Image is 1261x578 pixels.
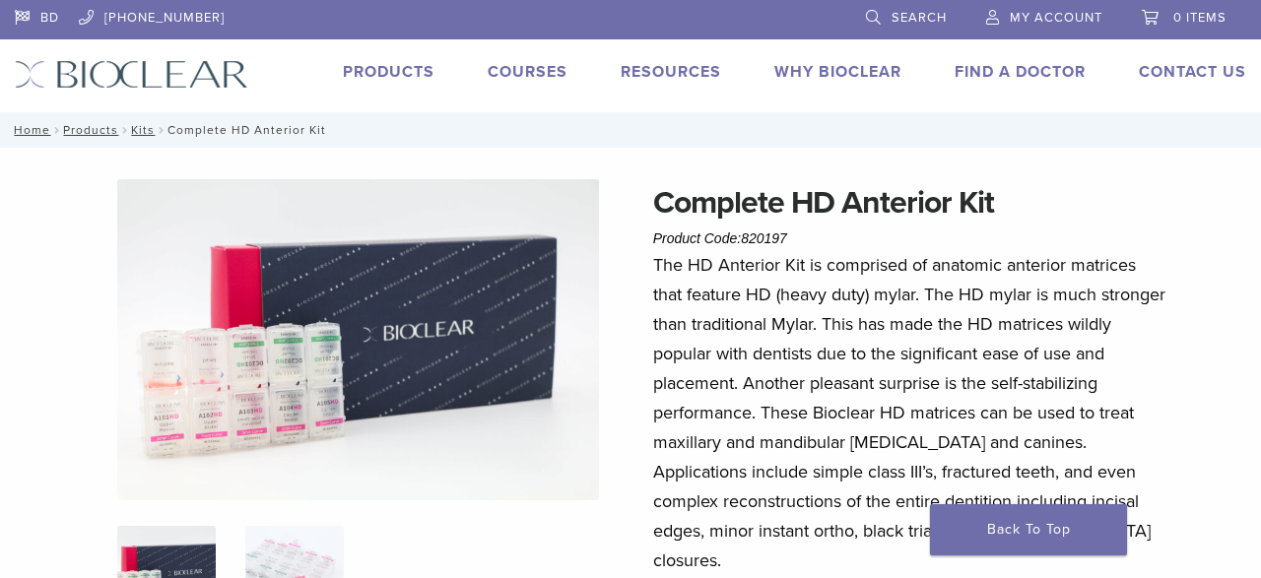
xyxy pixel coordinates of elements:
span: / [155,125,167,135]
a: Products [343,62,434,82]
h1: Complete HD Anterior Kit [653,179,1166,226]
span: Product Code: [653,230,787,246]
span: 0 items [1173,10,1227,26]
p: The HD Anterior Kit is comprised of anatomic anterior matrices that feature HD (heavy duty) mylar... [653,250,1166,575]
a: Resources [621,62,721,82]
span: / [50,125,63,135]
a: Find A Doctor [955,62,1086,82]
a: Kits [131,123,155,137]
span: My Account [1010,10,1102,26]
img: IMG_8088 (1) [117,179,599,500]
span: Search [892,10,947,26]
a: Courses [488,62,567,82]
a: Why Bioclear [774,62,901,82]
span: / [118,125,131,135]
a: Products [63,123,118,137]
a: Back To Top [930,504,1127,555]
img: Bioclear [15,60,248,89]
a: Home [8,123,50,137]
a: Contact Us [1139,62,1246,82]
span: 820197 [741,230,787,246]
